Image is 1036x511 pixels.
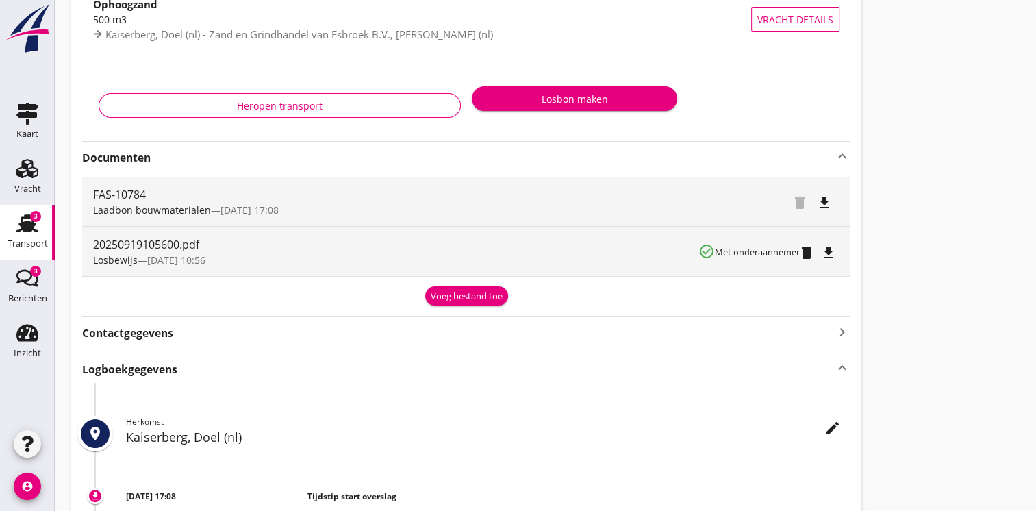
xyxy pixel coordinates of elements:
[14,349,41,358] div: Inzicht
[834,323,850,341] i: keyboard_arrow_right
[93,236,698,253] div: 20250919105600.pdf
[30,211,41,222] div: 3
[698,243,715,260] i: check_circle_outline
[3,3,52,54] img: logo-small.a267ee39.svg
[715,246,800,258] small: Met onderaannemer
[834,359,850,377] i: keyboard_arrow_up
[82,362,177,377] strong: Logboekgegevens
[16,129,38,138] div: Kaart
[126,416,164,427] span: Herkomst
[757,12,833,27] span: Vracht details
[820,245,837,261] i: file_download
[90,490,101,501] i: download
[87,425,103,442] i: place
[110,99,449,113] div: Heropen transport
[82,325,173,341] strong: Contactgegevens
[93,253,138,266] span: Losbewijs
[816,195,833,211] i: file_download
[220,203,279,216] span: [DATE] 17:08
[834,148,850,164] i: keyboard_arrow_up
[14,473,41,500] i: account_circle
[425,286,508,306] button: Voeg bestand toe
[8,239,48,248] div: Transport
[105,27,493,41] span: Kaiserberg, Doel (nl) - Zand en Grindhandel van Esbroek B.V., [PERSON_NAME] (nl)
[93,253,698,267] div: —
[93,203,211,216] span: Laadbon bouwmaterialen
[126,490,176,502] strong: [DATE] 17:08
[147,253,205,266] span: [DATE] 10:56
[824,420,841,436] i: edit
[751,7,839,32] button: Vracht details
[82,150,834,166] strong: Documenten
[126,428,850,447] h2: Kaiserberg, Doel (nl)
[93,203,700,217] div: —
[8,294,47,303] div: Berichten
[472,86,677,111] button: Losbon maken
[93,12,751,27] div: 500 m3
[99,93,461,118] button: Heropen transport
[483,92,666,106] div: Losbon maken
[14,184,41,193] div: Vracht
[93,186,700,203] div: FAS-10784
[431,290,503,303] div: Voeg bestand toe
[307,490,396,502] strong: Tijdstip start overslag
[30,266,41,277] div: 3
[798,245,815,261] i: delete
